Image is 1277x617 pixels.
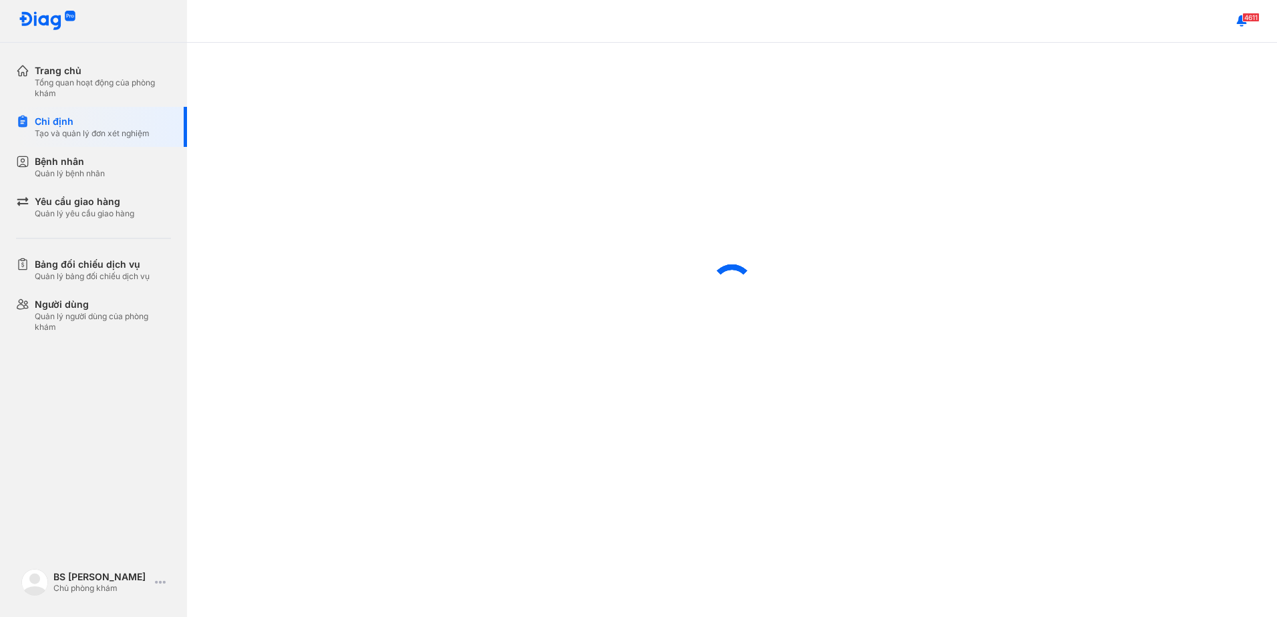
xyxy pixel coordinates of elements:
[35,298,171,311] div: Người dùng
[35,64,171,77] div: Trang chủ
[35,155,105,168] div: Bệnh nhân
[53,583,150,594] div: Chủ phòng khám
[21,569,48,596] img: logo
[35,115,150,128] div: Chỉ định
[35,208,134,219] div: Quản lý yêu cầu giao hàng
[35,195,134,208] div: Yêu cầu giao hàng
[35,258,150,271] div: Bảng đối chiếu dịch vụ
[35,271,150,282] div: Quản lý bảng đối chiếu dịch vụ
[53,571,150,583] div: BS [PERSON_NAME]
[19,11,76,31] img: logo
[35,311,171,333] div: Quản lý người dùng của phòng khám
[35,168,105,179] div: Quản lý bệnh nhân
[1242,13,1260,22] span: 4611
[35,77,171,99] div: Tổng quan hoạt động của phòng khám
[35,128,150,139] div: Tạo và quản lý đơn xét nghiệm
